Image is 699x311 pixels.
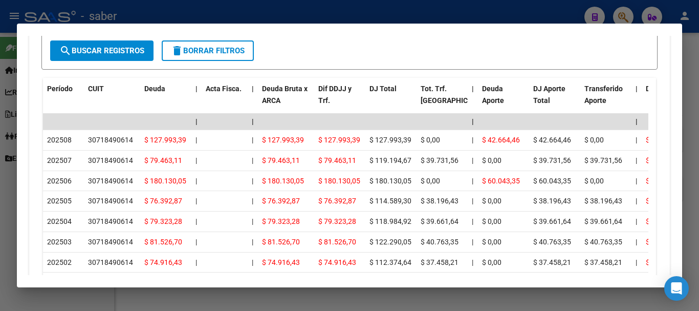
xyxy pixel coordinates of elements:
[252,136,253,144] span: |
[144,177,186,185] span: $ 180.130,05
[533,258,571,266] span: $ 37.458,21
[47,156,72,164] span: 202507
[472,156,473,164] span: |
[252,85,254,93] span: |
[584,238,622,246] span: $ 40.763,35
[533,156,571,164] span: $ 39.731,56
[472,197,473,205] span: |
[533,136,571,144] span: $ 42.664,46
[202,78,248,123] datatable-header-cell: Acta Fisca.
[252,238,253,246] span: |
[248,78,258,123] datatable-header-cell: |
[262,136,304,144] span: $ 127.993,39
[646,197,684,205] span: $ 76.392,87
[482,156,501,164] span: $ 0,00
[584,258,622,266] span: $ 37.458,21
[369,197,411,205] span: $ 114.589,30
[262,238,300,246] span: $ 81.526,70
[646,156,684,164] span: $ 79.463,11
[206,85,242,93] span: Acta Fisca.
[195,177,197,185] span: |
[636,136,637,144] span: |
[472,258,473,266] span: |
[88,134,133,146] div: 30718490614
[84,78,140,123] datatable-header-cell: CUIT
[195,217,197,225] span: |
[144,85,165,93] span: Deuda
[262,197,300,205] span: $ 76.392,87
[533,177,571,185] span: $ 60.043,35
[584,197,622,205] span: $ 38.196,43
[533,197,571,205] span: $ 38.196,43
[584,177,604,185] span: $ 0,00
[144,197,182,205] span: $ 76.392,87
[482,258,501,266] span: $ 0,00
[195,117,198,126] span: |
[47,177,72,185] span: 202506
[140,78,191,123] datatable-header-cell: Deuda
[646,238,684,246] span: $ 81.526,70
[318,85,352,105] span: Dif DDJJ y Trf.
[252,117,254,126] span: |
[472,238,473,246] span: |
[88,257,133,268] div: 30718490614
[88,175,133,187] div: 30718490614
[262,258,300,266] span: $ 74.916,43
[258,78,314,123] datatable-header-cell: Deuda Bruta x ARCA
[421,85,490,105] span: Tot. Trf. [GEOGRAPHIC_DATA]
[482,136,520,144] span: $ 42.664,46
[421,238,458,246] span: $ 40.763,35
[195,238,197,246] span: |
[472,136,473,144] span: |
[88,155,133,167] div: 30718490614
[533,85,565,105] span: DJ Aporte Total
[421,217,458,225] span: $ 39.661,64
[417,78,468,123] datatable-header-cell: Tot. Trf. Bruto
[88,216,133,227] div: 30718490614
[636,85,638,93] span: |
[314,78,365,123] datatable-header-cell: Dif DDJJ y Trf.
[252,197,253,205] span: |
[631,78,642,123] datatable-header-cell: |
[47,197,72,205] span: 202505
[636,156,637,164] span: |
[421,136,440,144] span: $ 0,00
[252,217,253,225] span: |
[646,258,684,266] span: $ 74.916,43
[369,156,411,164] span: $ 119.194,67
[529,78,580,123] datatable-header-cell: DJ Aporte Total
[472,117,474,126] span: |
[318,156,356,164] span: $ 79.463,11
[144,258,182,266] span: $ 74.916,43
[144,156,182,164] span: $ 79.463,11
[636,217,637,225] span: |
[262,177,304,185] span: $ 180.130,05
[365,78,417,123] datatable-header-cell: DJ Total
[636,117,638,126] span: |
[664,276,689,301] div: Open Intercom Messenger
[47,238,72,246] span: 202503
[144,217,182,225] span: $ 79.323,28
[195,85,198,93] span: |
[584,156,622,164] span: $ 39.731,56
[262,156,300,164] span: $ 79.463,11
[482,238,501,246] span: $ 0,00
[47,85,73,93] span: Período
[482,217,501,225] span: $ 0,00
[195,258,197,266] span: |
[369,177,411,185] span: $ 180.130,05
[318,177,360,185] span: $ 180.130,05
[162,40,254,61] button: Borrar Filtros
[88,195,133,207] div: 30718490614
[171,46,245,55] span: Borrar Filtros
[421,258,458,266] span: $ 37.458,21
[482,197,501,205] span: $ 0,00
[636,177,637,185] span: |
[533,238,571,246] span: $ 40.763,35
[144,238,182,246] span: $ 81.526,70
[369,136,411,144] span: $ 127.993,39
[88,236,133,248] div: 30718490614
[59,45,72,57] mat-icon: search
[421,197,458,205] span: $ 38.196,43
[195,156,197,164] span: |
